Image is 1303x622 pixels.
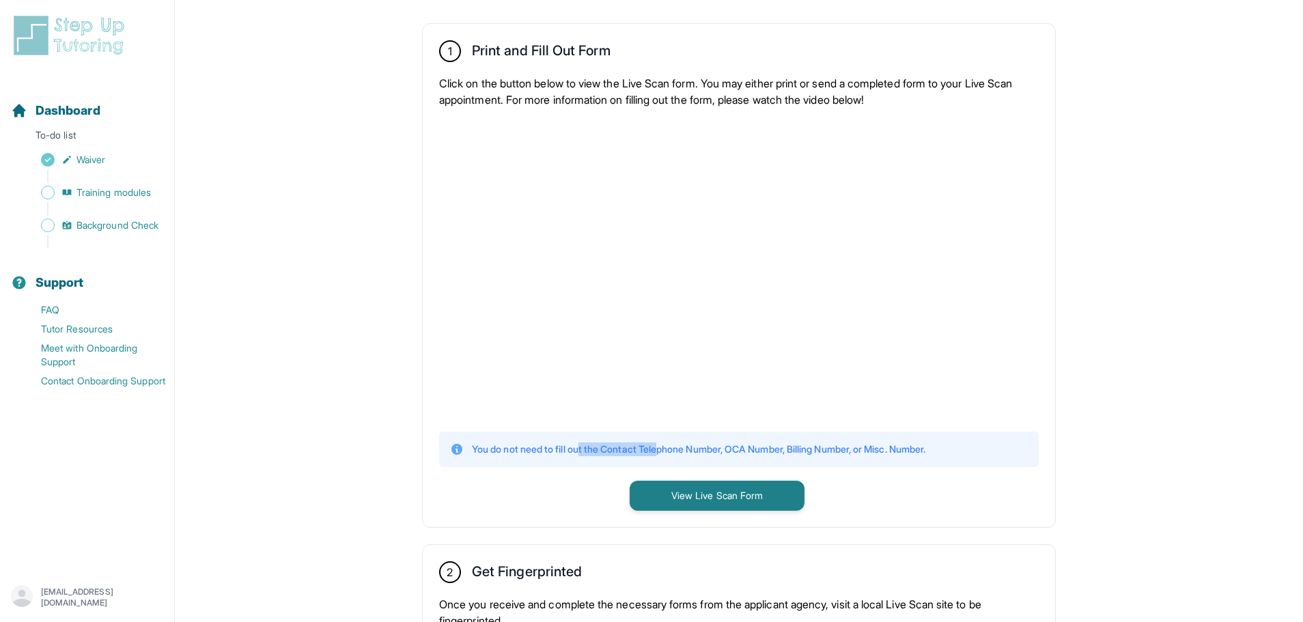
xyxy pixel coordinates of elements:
[76,218,158,232] span: Background Check
[11,585,163,610] button: [EMAIL_ADDRESS][DOMAIN_NAME]
[472,442,925,456] p: You do not need to fill out the Contact Telephone Number, OCA Number, Billing Number, or Misc. Nu...
[41,586,163,608] p: [EMAIL_ADDRESS][DOMAIN_NAME]
[36,273,84,292] span: Support
[11,339,174,371] a: Meet with Onboarding Support
[472,563,582,585] h2: Get Fingerprinted
[472,42,611,64] h2: Print and Fill Out Form
[630,481,804,511] button: View Live Scan Form
[439,119,917,418] iframe: YouTube video player
[11,14,132,57] img: logo
[11,216,174,235] a: Background Check
[11,183,174,202] a: Training modules
[448,43,452,59] span: 1
[76,186,151,199] span: Training modules
[5,79,169,126] button: Dashboard
[36,101,100,120] span: Dashboard
[11,300,174,320] a: FAQ
[447,564,453,580] span: 2
[11,371,174,391] a: Contact Onboarding Support
[76,153,105,167] span: Waiver
[11,101,100,120] a: Dashboard
[11,150,174,169] a: Waiver
[5,251,169,298] button: Support
[439,75,1039,108] p: Click on the button below to view the Live Scan form. You may either print or send a completed fo...
[630,488,804,502] a: View Live Scan Form
[5,128,169,147] p: To-do list
[11,320,174,339] a: Tutor Resources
